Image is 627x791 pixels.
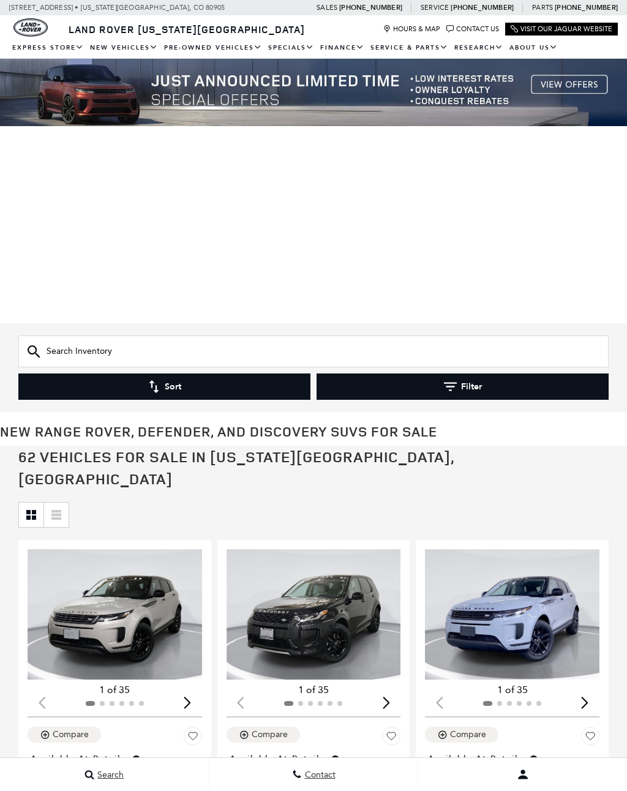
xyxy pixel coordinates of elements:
span: 62 Vehicles for Sale in [US_STATE][GEOGRAPHIC_DATA], [GEOGRAPHIC_DATA] [18,447,454,489]
span: Contact [302,770,336,780]
span: Land Rover [US_STATE][GEOGRAPHIC_DATA] [69,23,305,36]
a: [PHONE_NUMBER] [555,3,618,12]
div: Compare [53,729,89,740]
div: 1 / 2 [227,549,401,680]
a: Specials [265,37,317,59]
a: Hours & Map [383,25,440,33]
button: Save Vehicle [184,727,202,750]
button: Save Vehicle [581,727,599,750]
img: 2025 LAND ROVER Discovery Sport S 1 [227,549,401,680]
div: 1 of 35 [425,683,599,697]
div: Next slide [378,689,394,716]
div: Next slide [577,689,593,716]
img: Land Rover [13,18,48,37]
a: [PHONE_NUMBER] [451,3,514,12]
span: Available at Retailer [31,752,130,765]
button: Save Vehicle [382,727,400,750]
a: Research [451,37,506,59]
span: Available at Retailer [230,752,329,765]
a: Visit Our Jaguar Website [511,25,612,33]
div: 1 of 35 [28,683,202,697]
a: About Us [506,37,561,59]
button: Compare Vehicle [425,727,498,743]
a: Finance [317,37,367,59]
button: Compare Vehicle [227,727,300,743]
a: land-rover [13,18,48,37]
a: Pre-Owned Vehicles [161,37,265,59]
a: [STREET_ADDRESS] • [US_STATE][GEOGRAPHIC_DATA], CO 80905 [9,4,225,12]
a: [PHONE_NUMBER] [339,3,402,12]
button: Compare Vehicle [28,727,101,743]
div: Compare [252,729,288,740]
div: 1 / 2 [425,549,599,680]
a: Service & Parts [367,37,451,59]
div: 1 of 35 [227,683,401,697]
div: Next slide [179,689,196,716]
a: New Vehicles [87,37,161,59]
span: Vehicle is in stock and ready for immediate delivery. Due to demand, availability is subject to c... [329,752,340,765]
span: Vehicle is in stock and ready for immediate delivery. Due to demand, availability is subject to c... [130,752,141,765]
span: Vehicle is in stock and ready for immediate delivery. Due to demand, availability is subject to c... [528,752,539,765]
button: Filter [317,373,609,400]
div: Compare [450,729,486,740]
img: 2025 LAND ROVER Range Rover Evoque S 1 [425,549,599,680]
a: EXPRESS STORE [9,37,87,59]
div: 1 / 2 [28,549,202,680]
span: Available at Retailer [428,752,528,765]
button: Sort [18,373,310,400]
img: 2026 LAND ROVER Range Rover Evoque S 1 [28,549,202,680]
input: Search Inventory [18,336,609,367]
button: user-profile-menu [418,759,627,790]
a: Contact Us [446,25,499,33]
span: Search [94,770,124,780]
nav: Main Navigation [9,37,618,59]
a: Land Rover [US_STATE][GEOGRAPHIC_DATA] [61,23,312,36]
